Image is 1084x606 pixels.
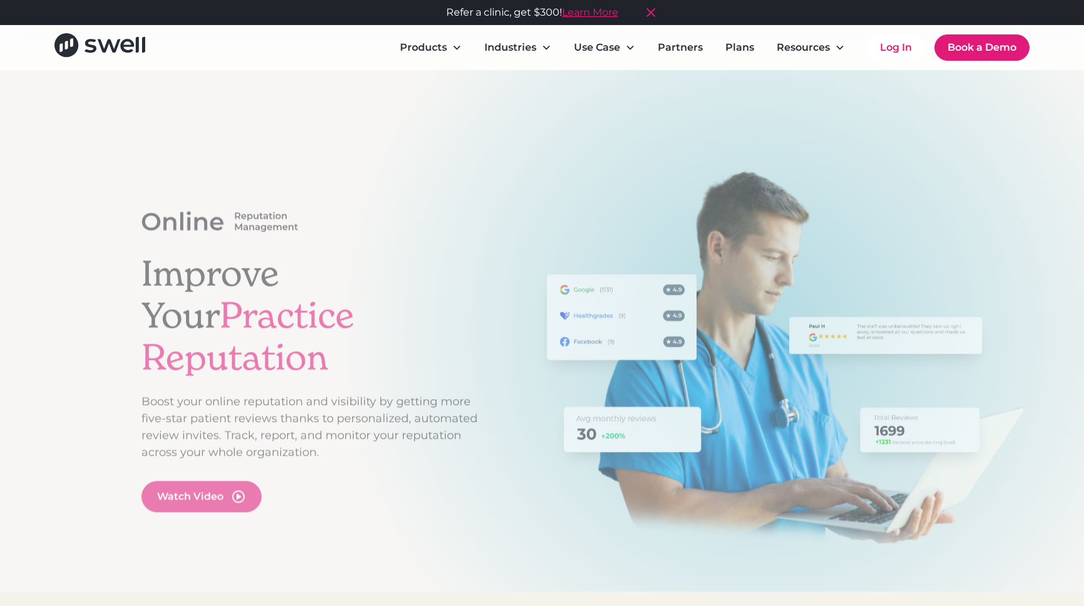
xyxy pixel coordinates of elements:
span: Practice Reputation [141,293,354,379]
a: home [54,33,145,61]
div: Watch Video [157,489,223,504]
a: Book a Demo [934,34,1030,61]
div: Industries [484,40,536,55]
div: Resources [767,35,855,60]
div: Products [400,40,447,55]
div: Industries [474,35,561,60]
div: Refer a clinic, get $300! [446,5,618,20]
a: open lightbox [141,481,262,512]
div: Products [390,35,472,60]
div: Resources [777,40,830,55]
img: Illustration [522,168,1056,549]
div: Use Case [574,40,620,55]
a: Learn More [562,5,618,20]
a: Plans [715,35,764,60]
h1: Improve Your [141,252,478,379]
a: Partners [648,35,713,60]
a: Log In [867,35,924,60]
p: Boost your online reputation and visibility by getting more five-star patient reviews thanks to p... [141,393,478,461]
div: Use Case [564,35,645,60]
